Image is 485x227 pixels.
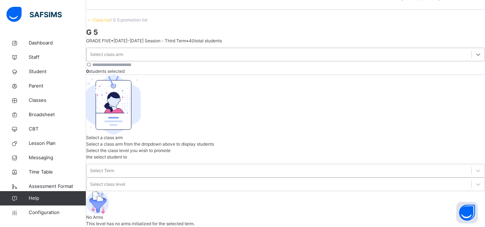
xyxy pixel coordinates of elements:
[86,75,141,134] img: student.207b5acb3037b72b59086e8b1a17b1d0.svg
[29,111,86,118] span: Broadsheet
[29,195,86,202] span: Help
[29,54,86,61] span: Staff
[6,7,62,22] img: safsims
[29,126,86,133] span: CBT
[29,68,86,75] span: Student
[86,38,222,43] span: GRADE FIVE • [DATE]-[DATE] Session - Third Term • 40 total students
[86,75,485,147] div: Select a class arm
[29,169,86,176] span: Time Table
[86,214,485,221] p: No Arms
[456,202,478,223] button: Open asap
[110,17,148,23] span: / G 5 promotion list
[90,167,114,174] div: Select Term
[29,183,86,190] span: Assessment Format
[90,181,125,188] div: Select class level
[86,27,485,38] span: G 5
[86,191,110,214] img: filter.9c15f445b04ce8b7d5281b41737f44c2.svg
[29,39,86,47] span: Dashboard
[86,68,125,74] span: students selected
[29,140,86,147] span: Lesson Plan
[86,221,485,227] p: This level has no arms initialized for the selected term.
[86,147,485,160] span: Select the class level you wish to promote the select student to
[29,97,86,104] span: Classes
[29,209,86,216] span: Configuration
[29,154,86,161] span: Messaging
[86,68,89,74] b: 0
[86,141,485,147] p: Select a class arm from the dropdown above to display students
[90,51,123,58] div: Select class arm
[29,82,86,90] span: Parent
[86,134,485,141] p: Select a class arm
[86,191,485,227] div: No Arms
[92,17,110,23] a: Class list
